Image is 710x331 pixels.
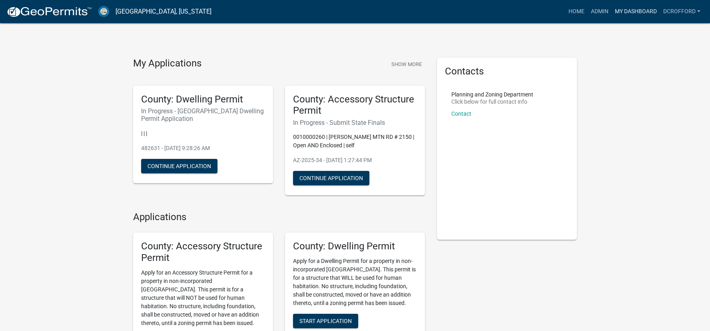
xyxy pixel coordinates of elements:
p: 482631 - [DATE] 9:28:26 AM [141,144,265,152]
h5: Contacts [445,66,569,77]
button: Start Application [293,314,358,328]
p: 0010000260 | [PERSON_NAME] MTN RD # 2150 | Open AND Enclosed | self [293,133,417,150]
h4: My Applications [133,58,201,70]
a: Home [565,4,588,19]
h5: County: Dwelling Permit [141,94,265,105]
a: dcrofford [660,4,704,19]
h5: County: Dwelling Permit [293,241,417,252]
h6: In Progress - [GEOGRAPHIC_DATA] Dwelling Permit Application [141,107,265,122]
h5: County: Accessory Structure Permit [293,94,417,117]
p: AZ-2025-34 - [DATE] 1:27:44 PM [293,156,417,164]
p: | | | [141,129,265,138]
button: Show More [388,58,425,71]
h6: In Progress - Submit State Finals [293,119,417,126]
a: Admin [588,4,612,19]
button: Continue Application [293,171,369,185]
a: Contact [451,110,471,117]
button: Continue Application [141,159,217,173]
img: Custer County, Colorado [98,6,109,17]
p: Planning and Zoning Department [451,92,533,97]
p: Apply for a Dwelling Permit for a property in non-incorporated [GEOGRAPHIC_DATA]. This permit is ... [293,257,417,307]
h4: Applications [133,211,425,223]
p: Click below for full contact info [451,99,533,104]
span: Start Application [299,317,352,324]
h5: County: Accessory Structure Permit [141,241,265,264]
p: Apply for an Accessory Structure Permit for a property in non-incorporated [GEOGRAPHIC_DATA]. Thi... [141,269,265,327]
a: [GEOGRAPHIC_DATA], [US_STATE] [116,5,211,18]
a: My Dashboard [612,4,660,19]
